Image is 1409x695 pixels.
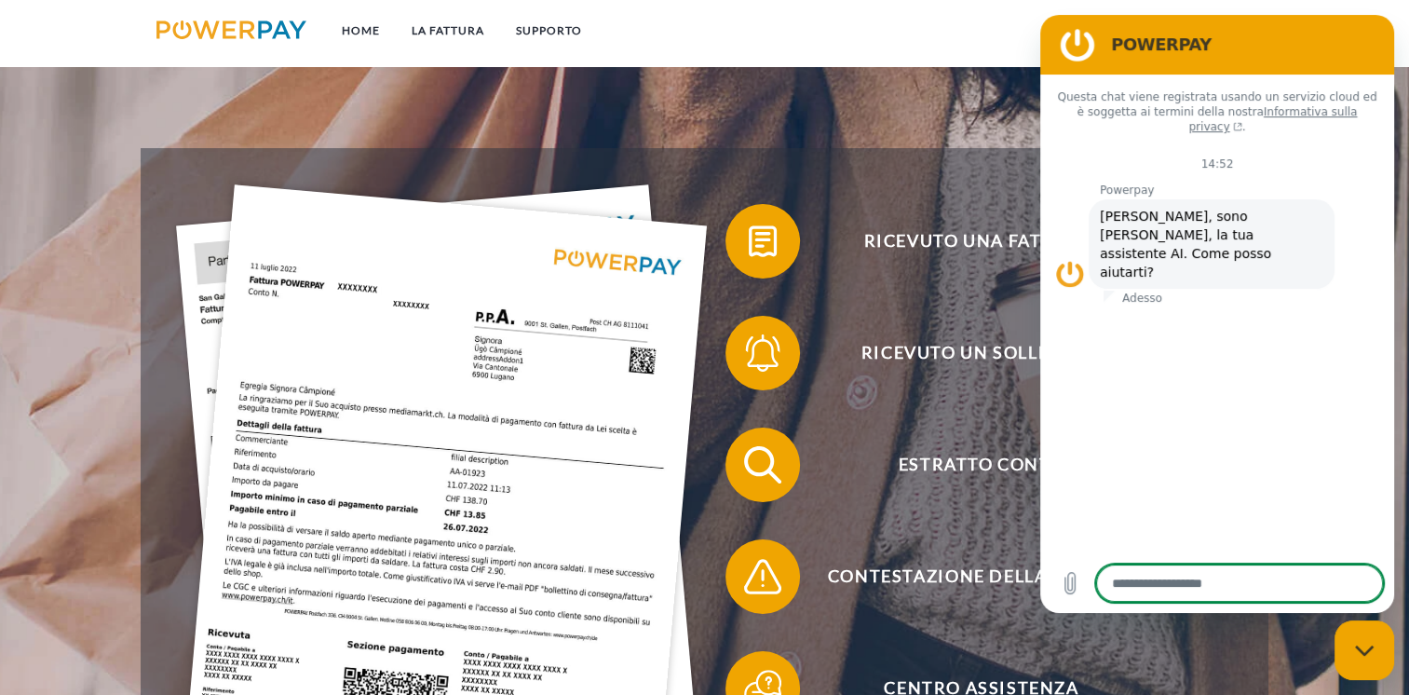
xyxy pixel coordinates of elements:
span: Contestazione della fattura [753,539,1210,614]
img: qb_search.svg [739,442,786,488]
img: qb_warning.svg [739,553,786,600]
button: Ricevuto una fattura? [725,204,1210,279]
span: Ricevuto una fattura? [753,204,1210,279]
iframe: Pulsante per aprire la finestra di messaggistica, conversazione in corso [1334,620,1394,680]
iframe: Finestra di messaggistica [1040,15,1394,613]
a: Supporto [500,14,598,48]
span: Estratto conto [753,428,1210,502]
img: qb_bell.svg [739,330,786,376]
button: Contestazione della fattura [725,539,1210,614]
img: logo-powerpay.svg [156,20,306,39]
button: Estratto conto [725,428,1210,502]
a: Home [326,14,396,48]
img: qb_bill.svg [739,218,786,265]
button: Ricevuto un sollecito? [725,316,1210,390]
a: LA FATTURA [396,14,500,48]
span: Ricevuto un sollecito? [753,316,1210,390]
a: CG [1165,14,1214,48]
